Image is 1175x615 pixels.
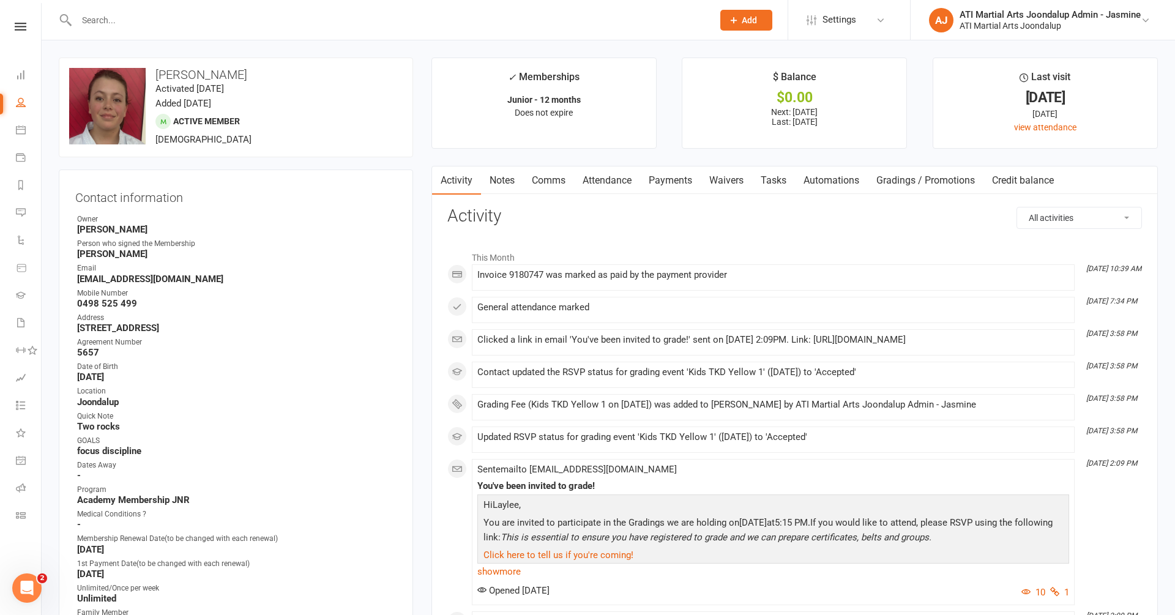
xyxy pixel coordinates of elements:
div: Date of Birth [77,361,397,373]
div: Agreement Number [77,337,397,348]
a: Product Sales [16,255,41,283]
span: Sent email to [EMAIL_ADDRESS][DOMAIN_NAME] [477,464,677,475]
a: Dashboard [16,62,41,90]
div: ATI Martial Arts Joondalup [960,20,1141,31]
div: $0.00 [693,91,895,104]
a: Notes [481,166,523,195]
span: Does not expire [515,108,573,117]
span: 2 [37,573,47,583]
div: Quick Note [77,411,397,422]
i: [DATE] 3:58 PM [1086,329,1137,338]
i: [DATE] 2:09 PM [1086,459,1137,468]
strong: Junior - 12 months [507,95,581,105]
div: Memberships [508,69,580,92]
input: Search... [73,12,704,29]
strong: focus discipline [77,445,397,457]
h3: Activity [447,207,1142,226]
strong: Joondalup [77,397,397,408]
strong: [PERSON_NAME] [77,224,397,235]
strong: Academy Membership JNR [77,494,397,505]
div: Medical Conditions ? [77,509,397,520]
div: 1st Payment Date(to be changed with each renewal) [77,558,397,570]
div: Mobile Number [77,288,397,299]
div: [DATE] [944,107,1146,121]
h3: Contact information [75,186,397,204]
h3: [PERSON_NAME] [69,68,403,81]
i: [DATE] 3:58 PM [1086,394,1137,403]
a: Reports [16,173,41,200]
i: [DATE] 7:34 PM [1086,297,1137,305]
span: Laylee [493,499,519,510]
div: $ Balance [773,69,816,91]
span: , [519,499,521,510]
a: view attendance [1014,122,1076,132]
div: Unlimited/Once per week [77,583,397,594]
strong: [PERSON_NAME] [77,248,397,259]
strong: Unlimited [77,593,397,604]
strong: [DATE] [77,568,397,580]
p: Next: [DATE] Last: [DATE] [693,107,895,127]
strong: - [77,470,397,481]
div: [DATE] [944,91,1146,104]
a: Payments [640,166,701,195]
div: Clicked a link in email 'You've been invited to grade!' sent on [DATE] 2:09PM. Link: [URL][DOMAIN... [477,335,1069,345]
a: show more [477,563,1069,580]
div: Last visit [1020,69,1070,91]
span: at [767,517,775,528]
a: Class kiosk mode [16,503,41,531]
span: Opened [DATE] [477,585,550,596]
div: Contact updated the RSVP status for grading event 'Kids TKD Yellow 1' ([DATE]) to 'Accepted' [477,367,1069,378]
strong: [EMAIL_ADDRESS][DOMAIN_NAME] [77,274,397,285]
span: . [808,517,810,528]
span: 5:15 PM [775,517,808,528]
i: [DATE] 3:58 PM [1086,427,1137,435]
button: 1 [1050,585,1069,600]
div: Program [77,484,397,496]
div: AJ [929,8,953,32]
span: Settings [822,6,856,34]
a: Waivers [701,166,752,195]
div: Membership Renewal Date(to be changed with each renewal) [77,533,397,545]
button: 10 [1021,585,1045,600]
strong: Two rocks [77,421,397,432]
a: Attendance [574,166,640,195]
a: Payments [16,145,41,173]
a: People [16,90,41,117]
a: Assessments [16,365,41,393]
span: This is essential to ensure you have registered to grade and we can prepare certificates, belts a... [501,532,931,543]
div: You've been invited to grade! [477,481,1069,491]
strong: [DATE] [77,371,397,382]
div: ATI Martial Arts Joondalup Admin - Jasmine [960,9,1141,20]
a: Automations [795,166,868,195]
time: Activated [DATE] [155,83,224,94]
div: Updated RSVP status for grading event 'Kids TKD Yellow 1' ([DATE]) to 'Accepted' [477,432,1069,442]
div: Owner [77,214,397,225]
i: [DATE] 3:58 PM [1086,362,1137,370]
a: Comms [523,166,574,195]
span: Add [742,15,757,25]
time: Added [DATE] [155,98,211,109]
button: Add [720,10,772,31]
span: Hi [483,499,493,510]
iframe: Intercom live chat [12,573,42,603]
div: General attendance marked [477,302,1069,313]
span: [DEMOGRAPHIC_DATA] [155,134,252,145]
strong: - [77,519,397,530]
div: Person who signed the Membership [77,238,397,250]
strong: 5657 [77,347,397,358]
a: Credit balance [983,166,1062,195]
strong: 0498 525 499 [77,298,397,309]
a: Roll call kiosk mode [16,475,41,503]
div: Email [77,263,397,274]
a: What's New [16,420,41,448]
div: Address [77,312,397,324]
img: image1750666492.png [69,68,146,144]
li: This Month [447,245,1142,264]
a: Calendar [16,117,41,145]
i: ✓ [508,72,516,83]
strong: [STREET_ADDRESS] [77,322,397,334]
a: Gradings / Promotions [868,166,983,195]
strong: [DATE] [77,544,397,555]
a: Activity [432,166,481,195]
a: General attendance kiosk mode [16,448,41,475]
